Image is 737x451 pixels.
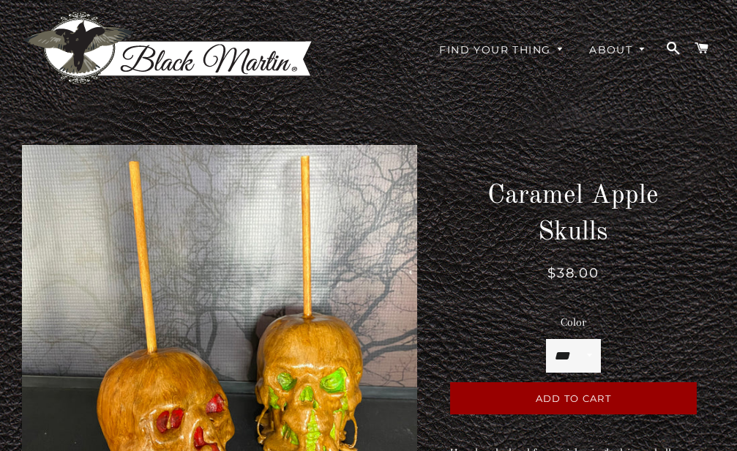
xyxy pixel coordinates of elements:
h1: Caramel Apple Skulls [450,178,697,252]
label: Color [450,313,697,332]
span: Add to Cart [536,392,611,404]
span: $38.00 [547,265,599,281]
a: About [578,31,657,70]
button: Add to Cart [450,382,697,414]
img: Black Martin [22,11,315,86]
a: Find Your Thing [428,31,575,70]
